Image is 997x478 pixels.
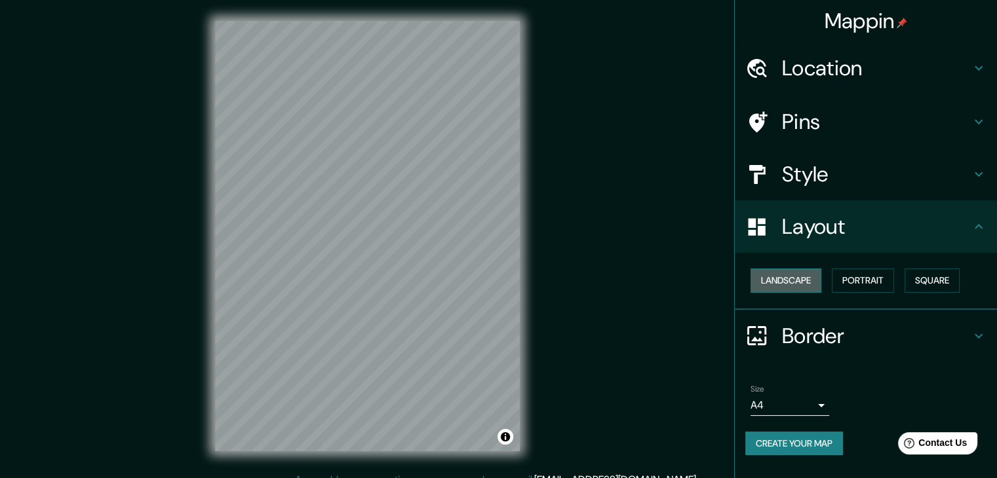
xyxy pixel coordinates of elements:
button: Toggle attribution [498,429,513,445]
h4: Mappin [825,8,908,34]
div: Layout [735,200,997,253]
div: A4 [751,395,829,416]
h4: Pins [782,109,971,135]
div: Pins [735,96,997,148]
label: Size [751,383,764,394]
iframe: Help widget launcher [880,427,983,464]
canvas: Map [215,21,520,451]
button: Portrait [832,268,894,293]
h4: Style [782,161,971,187]
h4: Location [782,55,971,81]
button: Square [905,268,960,293]
h4: Layout [782,213,971,240]
div: Style [735,148,997,200]
button: Create your map [745,432,843,456]
div: Border [735,310,997,362]
img: pin-icon.png [897,18,907,28]
h4: Border [782,323,971,349]
div: Location [735,42,997,94]
button: Landscape [751,268,821,293]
